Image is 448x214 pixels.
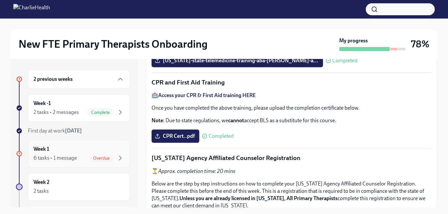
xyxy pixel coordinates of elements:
[332,58,357,63] span: Completed
[28,70,130,89] div: 2 previous weeks
[16,94,130,122] a: Week -12 tasks • 2 messagesComplete
[16,127,130,134] a: First day at work[DATE]
[16,140,130,168] a: Week 16 tasks • 1 messageOverdue
[156,133,195,139] span: CPR Cert..pdf
[152,180,432,209] p: Below are the step by step instructions on how to complete your [US_STATE] Agency Affiliated Coun...
[33,154,77,162] div: 6 tasks • 1 message
[152,92,432,99] p: 🏥
[158,92,256,98] a: Access your CPR & First Aid training HERE
[152,117,432,124] p: : Due to state regulations, we accept BLS as a substitute for this course.
[209,134,234,139] span: Completed
[33,76,73,83] h6: 2 previous weeks
[152,104,432,112] p: Once you have completed the above training, please upload the completion certificate below.
[33,145,49,153] h6: Week 1
[28,128,82,134] span: First day at work
[65,128,82,134] strong: [DATE]
[152,154,432,162] p: [US_STATE] Agency Affiliated Counselor Registration
[33,100,51,107] h6: Week -1
[33,187,49,195] div: 2 tasks
[411,38,429,50] h3: 78%
[339,37,368,44] strong: My progress
[13,4,50,15] img: CharlieHealth
[152,78,432,87] p: CPR and First Aid Training
[179,195,338,201] strong: Unless you are already licensed in [US_STATE], All Primary Therapists
[16,173,130,201] a: Week 22 tasks
[156,57,318,64] span: [US_STATE]-state-telemedicine-training-aba-[PERSON_NAME]-a...
[19,37,208,51] h2: New FTE Primary Therapists Onboarding
[158,168,235,174] em: Approx. completion time: 20 mins
[152,117,163,124] strong: Note
[89,156,114,161] span: Overdue
[87,110,114,115] span: Complete
[228,117,244,124] strong: cannot
[152,54,323,67] label: [US_STATE]-state-telemedicine-training-aba-[PERSON_NAME]-a...
[33,179,49,186] h6: Week 2
[33,109,79,116] div: 2 tasks • 2 messages
[152,168,432,175] p: ⏳
[152,130,199,143] label: CPR Cert..pdf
